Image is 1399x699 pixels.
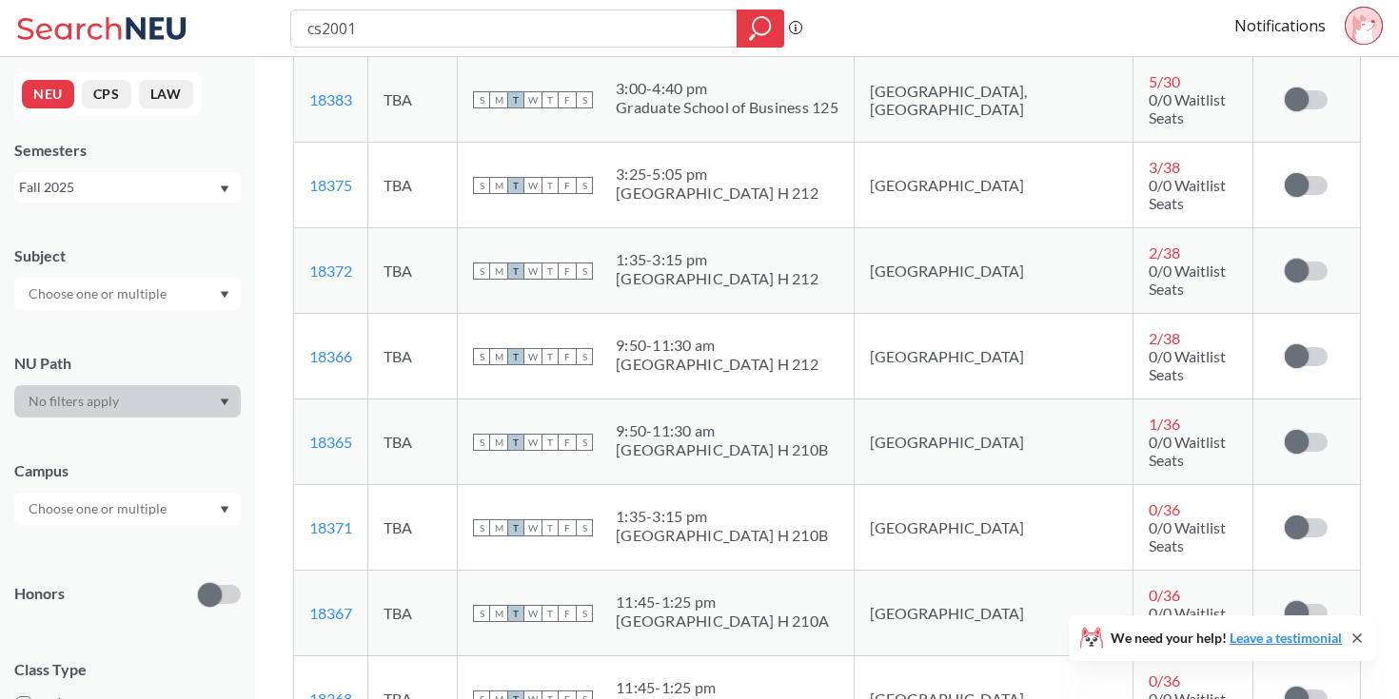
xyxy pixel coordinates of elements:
span: F [559,91,576,108]
span: T [507,519,524,536]
span: T [507,91,524,108]
span: 0/0 Waitlist Seats [1149,604,1226,640]
span: 0 / 36 [1149,586,1180,604]
div: 1:35 - 3:15 pm [616,507,828,526]
span: S [576,262,593,280]
span: T [542,434,559,451]
a: 18371 [309,518,352,536]
span: W [524,348,542,365]
div: Fall 2025 [19,177,218,198]
svg: Dropdown arrow [220,185,229,193]
a: 18383 [309,90,352,108]
span: T [507,605,524,622]
td: TBA [368,57,458,143]
span: T [542,262,559,280]
div: Semesters [14,140,241,161]
input: Class, professor, course number, "phrase" [305,12,723,45]
div: [GEOGRAPHIC_DATA] H 210B [616,440,828,459]
div: Dropdown arrow [14,385,241,417]
span: 0 / 36 [1149,671,1180,689]
button: NEU [22,80,74,108]
span: F [559,434,576,451]
td: [GEOGRAPHIC_DATA] [854,314,1133,399]
p: Honors [14,583,65,605]
span: S [576,434,593,451]
div: NU Path [14,353,241,374]
span: 2 / 38 [1149,243,1180,262]
td: [GEOGRAPHIC_DATA], [GEOGRAPHIC_DATA] [854,57,1133,143]
button: CPS [82,80,131,108]
td: TBA [368,314,458,399]
span: T [542,177,559,194]
input: Choose one or multiple [19,497,179,520]
span: S [473,348,490,365]
span: T [542,605,559,622]
div: 1:35 - 3:15 pm [616,250,818,269]
td: [GEOGRAPHIC_DATA] [854,571,1133,656]
td: TBA [368,399,458,485]
span: W [524,434,542,451]
span: W [524,177,542,194]
span: S [473,434,490,451]
span: F [559,348,576,365]
span: W [524,605,542,622]
span: S [576,91,593,108]
td: TBA [368,571,458,656]
span: S [576,348,593,365]
span: 2 / 38 [1149,329,1180,347]
span: F [559,177,576,194]
svg: Dropdown arrow [220,506,229,514]
svg: magnifying glass [749,15,772,42]
span: S [576,605,593,622]
button: LAW [139,80,193,108]
div: Graduate School of Business 125 [616,98,838,117]
span: W [524,519,542,536]
span: Class Type [14,659,241,680]
span: S [576,519,593,536]
span: M [490,519,507,536]
div: Dropdown arrow [14,278,241,310]
span: M [490,177,507,194]
span: F [559,519,576,536]
span: 0/0 Waitlist Seats [1149,347,1226,383]
td: [GEOGRAPHIC_DATA] [854,143,1133,228]
td: [GEOGRAPHIC_DATA] [854,399,1133,485]
td: TBA [368,228,458,314]
td: [GEOGRAPHIC_DATA] [854,485,1133,571]
td: TBA [368,485,458,571]
span: 0/0 Waitlist Seats [1149,90,1226,126]
span: T [542,91,559,108]
span: T [507,262,524,280]
div: 3:25 - 5:05 pm [616,165,818,184]
svg: Dropdown arrow [220,291,229,299]
div: [GEOGRAPHIC_DATA] H 212 [616,184,818,203]
span: 0/0 Waitlist Seats [1149,262,1226,298]
a: 18372 [309,262,352,280]
span: W [524,262,542,280]
div: 11:45 - 1:25 pm [616,592,829,612]
span: 1 / 36 [1149,415,1180,433]
span: M [490,348,507,365]
span: M [490,91,507,108]
span: T [542,348,559,365]
a: Leave a testimonial [1230,630,1342,646]
a: 18366 [309,347,352,365]
input: Choose one or multiple [19,282,179,305]
a: 18375 [309,176,352,194]
span: F [559,262,576,280]
a: 18367 [309,604,352,622]
span: M [490,605,507,622]
span: 3 / 38 [1149,158,1180,176]
div: Dropdown arrow [14,493,241,525]
span: 0 / 36 [1149,500,1180,518]
span: S [473,605,490,622]
span: 0/0 Waitlist Seats [1149,433,1226,469]
div: 3:00 - 4:40 pm [616,79,838,98]
span: W [524,91,542,108]
td: TBA [368,143,458,228]
span: T [507,177,524,194]
span: F [559,605,576,622]
a: Notifications [1234,15,1326,36]
span: S [473,177,490,194]
span: 0/0 Waitlist Seats [1149,176,1226,212]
